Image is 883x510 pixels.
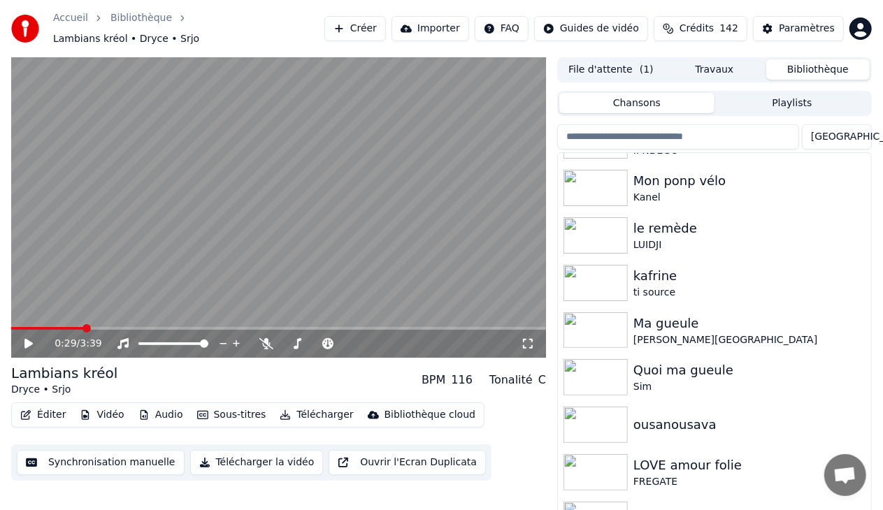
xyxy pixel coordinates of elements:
button: Éditer [15,405,71,425]
button: File d'attente [559,59,663,80]
button: Importer [392,16,469,41]
div: Bibliothèque cloud [385,408,475,422]
div: BPM [422,372,445,388]
nav: breadcrumb [53,11,324,46]
span: Lambians kréol • Dryce • Srjo [53,32,199,46]
div: FREGATE [633,475,866,489]
img: youka [11,15,39,43]
button: Audio [133,405,189,425]
div: Kanel [633,191,866,205]
span: 0:29 [55,337,76,351]
button: Sous-titres [192,405,272,425]
div: Dryce • Srjo [11,383,117,397]
span: 142 [719,22,738,36]
button: Paramètres [753,16,844,41]
div: LOVE amour folie [633,456,866,475]
button: Chansons [559,93,715,113]
span: Crédits [680,22,714,36]
button: Playlists [715,93,870,113]
button: Télécharger [274,405,359,425]
a: Bibliothèque [110,11,172,25]
div: Lambians kréol [11,363,117,383]
button: Vidéo [74,405,129,425]
button: Synchronisation manuelle [17,450,185,475]
div: Paramètres [779,22,835,36]
span: 3:39 [80,337,101,351]
div: 116 [451,372,473,388]
div: Sim [633,380,866,394]
div: Ma gueule [633,314,866,333]
button: Guides de vidéo [534,16,648,41]
div: ousanousava [633,415,866,435]
div: kafrine [633,266,866,286]
div: [PERSON_NAME][GEOGRAPHIC_DATA] [633,333,866,347]
button: Bibliothèque [766,59,870,80]
button: Télécharger la vidéo [190,450,324,475]
div: ti source [633,286,866,300]
button: Crédits142 [654,16,747,41]
div: / [55,337,88,351]
button: Ouvrir l'Ecran Duplicata [329,450,486,475]
div: Tonalité [489,372,533,388]
span: ( 1 ) [640,63,654,77]
button: Travaux [663,59,766,80]
button: FAQ [475,16,529,41]
div: LUIDJI [633,238,866,252]
a: Ouvrir le chat [824,454,866,496]
div: C [538,372,546,388]
div: Quoi ma gueule [633,360,866,380]
div: Mon ponp vélo [633,171,866,191]
a: Accueil [53,11,88,25]
button: Créer [324,16,386,41]
div: le remède [633,219,866,238]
